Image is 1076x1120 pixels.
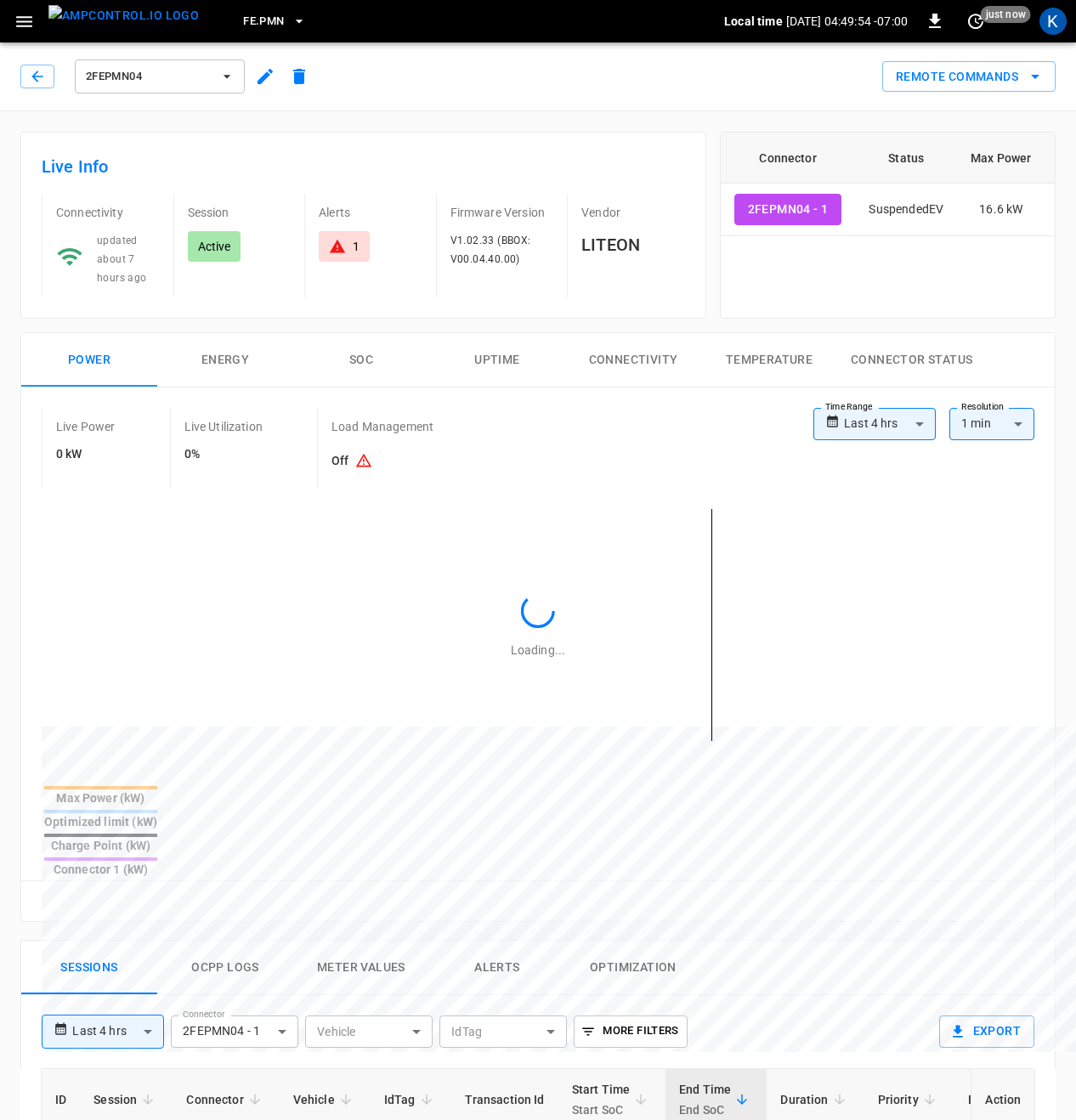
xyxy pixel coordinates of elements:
[56,418,116,435] p: Live Power
[572,1100,631,1120] p: Start SoC
[293,941,429,995] button: Meter Values
[939,1015,1034,1048] button: Export
[331,445,433,478] h6: Off
[429,333,565,387] button: Uptime
[86,67,212,87] span: 2FEPMN04
[21,941,157,995] button: Sessions
[825,400,873,414] label: Time Range
[962,8,989,35] button: set refresh interval
[855,184,957,236] td: SuspendedEV
[450,204,554,221] p: Firmware Version
[679,1079,753,1120] span: End TimeEnd SoC
[968,1089,1028,1110] span: Energy
[574,1015,687,1048] button: More Filters
[511,643,565,657] span: Loading...
[293,1089,357,1110] span: Vehicle
[882,61,1056,93] div: remote commands options
[780,1089,850,1110] span: Duration
[188,204,292,221] p: Session
[679,1100,731,1120] p: End SoC
[701,333,837,387] button: Temperature
[97,235,147,284] span: updated about 7 hours ago
[1039,8,1067,35] div: profile-icon
[429,941,565,995] button: Alerts
[786,13,908,30] p: [DATE] 04:49:54 -07:00
[581,204,685,221] p: Vendor
[75,59,245,93] button: 2FEPMN04
[679,1079,731,1120] div: End Time
[882,61,1056,93] button: Remote Commands
[724,13,783,30] p: Local time
[837,333,986,387] button: Connector Status
[348,445,379,478] button: Existing capacity schedules won’t take effect because Load Management is turned off. To activate ...
[21,333,157,387] button: Power
[48,5,199,26] img: ampcontrol.io logo
[42,153,685,180] h6: Live Info
[384,1089,438,1110] span: IdTag
[236,5,313,38] button: FE.PMN
[198,238,231,255] p: Active
[565,333,701,387] button: Connectivity
[572,1079,631,1120] div: Start Time
[572,1079,653,1120] span: Start TimeStart SoC
[581,231,685,258] h6: LITEON
[450,235,531,265] span: V1.02.33 (BBOX: V00.04.40.00)
[319,204,422,221] p: Alerts
[56,204,160,221] p: Connectivity
[721,133,856,184] th: Connector
[353,238,360,255] div: 1
[734,194,842,225] button: 2FEPMN04 - 1
[957,133,1045,184] th: Max Power
[184,418,263,435] p: Live Utilization
[565,941,701,995] button: Optimization
[184,445,263,464] h6: 0%
[186,1089,265,1110] span: Connector
[949,408,1034,440] div: 1 min
[981,6,1031,23] span: just now
[93,1089,159,1110] span: Session
[243,12,284,31] span: FE.PMN
[957,184,1045,236] td: 16.6 kW
[855,133,957,184] th: Status
[331,418,433,435] p: Load Management
[878,1089,941,1110] span: Priority
[157,941,293,995] button: Ocpp logs
[961,400,1004,414] label: Resolution
[157,333,293,387] button: Energy
[183,1008,225,1021] label: Connector
[56,445,116,464] h6: 0 kW
[844,408,936,440] div: Last 4 hrs
[72,1015,164,1048] div: Last 4 hrs
[171,1015,298,1048] div: 2FEPMN04 - 1
[293,333,429,387] button: SOC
